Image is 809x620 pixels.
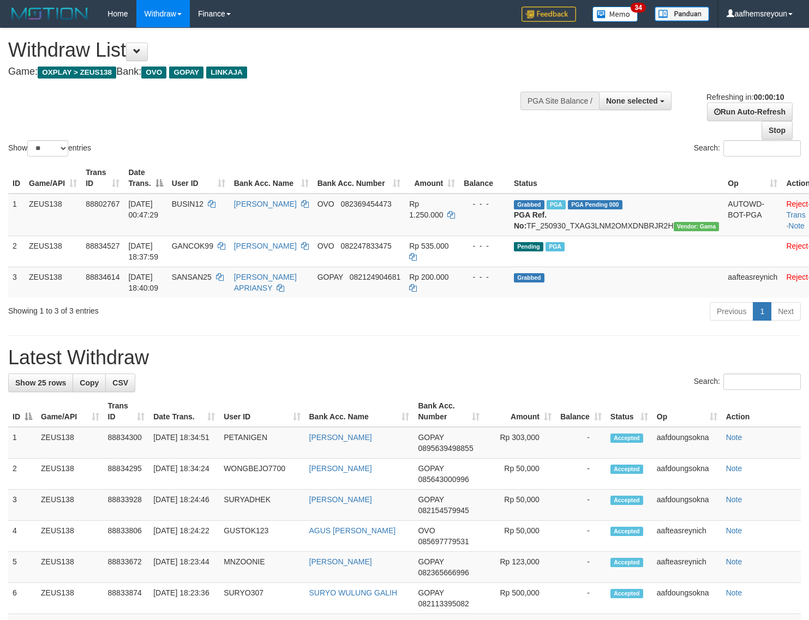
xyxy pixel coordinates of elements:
td: Rp 50,000 [484,459,556,490]
td: 6 [8,583,37,614]
span: GOPAY [169,67,203,79]
th: User ID: activate to sort column ascending [219,396,304,427]
td: ZEUS138 [37,521,104,552]
span: 88802767 [86,200,119,208]
td: 88834300 [104,427,149,459]
h4: Game: Bank: [8,67,529,77]
div: PGA Site Balance / [520,92,599,110]
img: Feedback.jpg [522,7,576,22]
th: Amount: activate to sort column ascending [405,162,459,194]
a: Copy [73,374,106,392]
span: GOPAY [418,588,444,597]
span: 88834527 [86,242,119,250]
td: 88833806 [104,521,149,552]
td: SURYO307 [219,583,304,614]
td: ZEUS138 [37,552,104,583]
th: Balance [459,162,510,194]
a: Note [726,464,742,473]
span: SANSAN25 [172,273,212,281]
td: 1 [8,427,37,459]
td: - [556,521,606,552]
a: Note [726,526,742,535]
span: LINKAJA [206,67,247,79]
th: Date Trans.: activate to sort column descending [124,162,167,194]
a: CSV [105,374,135,392]
a: [PERSON_NAME] [309,433,372,442]
a: Next [771,302,801,321]
input: Search: [723,140,801,156]
span: Copy 0895639498855 to clipboard [418,444,473,453]
th: Action [722,396,801,427]
span: Copy 082124904681 to clipboard [350,273,400,281]
a: Note [726,588,742,597]
td: GUSTOK123 [219,521,304,552]
td: [DATE] 18:34:51 [149,427,219,459]
span: GOPAY [418,557,444,566]
div: - - - [464,240,505,251]
span: Copy 082365666996 to clipboard [418,568,469,577]
th: Date Trans.: activate to sort column ascending [149,396,219,427]
th: Balance: activate to sort column ascending [556,396,606,427]
td: aafdoungsokna [652,459,722,490]
th: Bank Acc. Number: activate to sort column ascending [313,162,405,194]
span: Copy 082154579945 to clipboard [418,506,469,515]
span: Rp 200.000 [409,273,448,281]
a: Previous [710,302,753,321]
th: Trans ID: activate to sort column ascending [104,396,149,427]
label: Search: [694,374,801,390]
td: MNZOONIE [219,552,304,583]
td: 88833874 [104,583,149,614]
span: Accepted [610,434,643,443]
th: ID: activate to sort column descending [8,396,37,427]
td: aafdoungsokna [652,490,722,521]
td: 3 [8,267,25,298]
td: aafteasreynich [652,552,722,583]
span: 88834614 [86,273,119,281]
span: Accepted [610,527,643,536]
span: [DATE] 00:47:29 [128,200,158,219]
label: Show entries [8,140,91,156]
a: [PERSON_NAME] [309,557,372,566]
a: SURYO WULUNG GALIH [309,588,398,597]
span: Rp 535.000 [409,242,448,250]
select: Showentries [27,140,68,156]
span: CSV [112,378,128,387]
th: Op: activate to sort column ascending [652,396,722,427]
th: Game/API: activate to sort column ascending [37,396,104,427]
td: 88833928 [104,490,149,521]
th: Status: activate to sort column ascending [606,396,652,427]
td: - [556,459,606,490]
a: Note [726,495,742,504]
strong: 00:00:10 [753,93,784,101]
img: panduan.png [655,7,709,21]
th: User ID: activate to sort column ascending [167,162,230,194]
b: PGA Ref. No: [514,210,547,230]
span: Marked by aafsreyleap [547,200,566,209]
span: Copy 085643000996 to clipboard [418,475,469,484]
img: Button%20Memo.svg [592,7,638,22]
th: Status [510,162,723,194]
td: aafteasreynich [723,267,782,298]
span: OVO [317,242,334,250]
span: Grabbed [514,273,544,282]
td: 5 [8,552,37,583]
h1: Latest Withdraw [8,347,801,369]
td: Rp 303,000 [484,427,556,459]
span: Accepted [610,558,643,567]
img: MOTION_logo.png [8,5,91,22]
a: Reject [786,242,808,250]
span: [DATE] 18:37:59 [128,242,158,261]
td: 1 [8,194,25,236]
td: aafdoungsokna [652,427,722,459]
span: GOPAY [418,495,444,504]
a: Run Auto-Refresh [707,103,793,121]
div: - - - [464,198,505,209]
span: BUSIN12 [172,200,203,208]
td: ZEUS138 [25,194,81,236]
span: None selected [606,97,658,105]
td: AUTOWD-BOT-PGA [723,194,782,236]
span: Vendor URL: https://trx31.1velocity.biz [674,222,720,231]
span: Accepted [610,465,643,474]
td: 3 [8,490,37,521]
td: WONGBEJO7700 [219,459,304,490]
